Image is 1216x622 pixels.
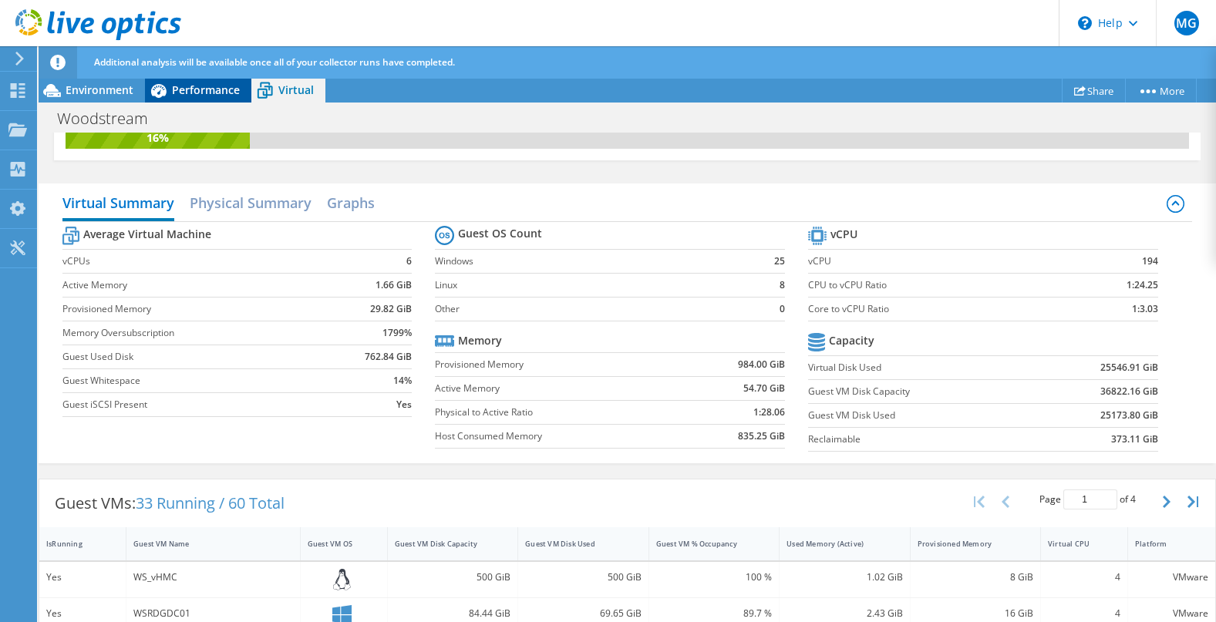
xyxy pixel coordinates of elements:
div: Guest VM Name [133,539,275,549]
b: 54.70 GiB [743,381,785,396]
label: Guest iSCSI Present [62,397,328,412]
b: 6 [406,254,412,269]
span: Additional analysis will be available once all of your collector runs have completed. [94,55,455,69]
div: 4 [1048,605,1120,622]
div: 69.65 GiB [525,605,641,622]
div: 1.02 GiB [787,569,902,586]
b: 29.82 GiB [370,301,412,317]
div: Guest VMs: [39,479,300,527]
span: Environment [66,82,133,97]
div: 100 % [656,569,772,586]
span: Virtual [278,82,314,97]
label: Guest Whitespace [62,373,328,388]
a: Share [1062,79,1126,103]
b: 194 [1142,254,1158,269]
b: 25546.91 GiB [1100,360,1158,375]
h2: Physical Summary [190,187,312,218]
div: WSRDGDC01 [133,605,293,622]
div: 16 GiB [918,605,1033,622]
b: 1:28.06 [753,405,785,420]
b: 25173.80 GiB [1100,408,1158,423]
label: Guest VM Disk Capacity [808,384,1037,399]
div: Guest VM Disk Capacity [395,539,492,549]
b: Average Virtual Machine [83,227,211,242]
div: VMware [1135,605,1208,622]
b: Yes [396,397,412,412]
label: Guest Used Disk [62,349,328,365]
b: 8 [780,277,785,293]
div: Platform [1135,539,1190,549]
label: Host Consumed Memory [435,429,683,444]
div: 8 GiB [918,569,1033,586]
label: Reclaimable [808,432,1037,447]
label: Physical to Active Ratio [435,405,683,420]
input: jump to page [1063,489,1117,509]
label: Provisioned Memory [435,357,683,372]
h1: Woodstream [50,110,172,127]
div: IsRunning [46,539,100,549]
div: 500 GiB [525,569,641,586]
label: Guest VM Disk Used [808,408,1037,423]
div: Used Memory (Active) [787,539,884,549]
label: Windows [435,254,753,269]
div: 2.43 GiB [787,605,902,622]
b: vCPU [830,227,857,242]
div: Provisioned Memory [918,539,1015,549]
b: 762.84 GiB [365,349,412,365]
h2: Virtual Summary [62,187,174,221]
label: vCPU [808,254,1066,269]
b: 14% [393,373,412,388]
b: 36822.16 GiB [1100,384,1158,399]
b: Memory [458,333,502,348]
b: 984.00 GiB [738,357,785,372]
b: 1799% [382,325,412,341]
div: Yes [46,569,119,586]
span: Page of [1039,489,1136,509]
div: VMware [1135,569,1208,586]
b: Capacity [829,333,874,348]
b: 373.11 GiB [1111,432,1158,447]
label: Linux [435,277,753,293]
span: Performance [172,82,240,97]
label: Core to vCPU Ratio [808,301,1066,317]
b: Guest OS Count [458,226,542,241]
b: 1:3.03 [1132,301,1158,317]
span: 33 Running / 60 Total [136,493,285,513]
div: 4 [1048,569,1120,586]
h2: Graphs [327,187,375,218]
label: Active Memory [435,381,683,396]
div: Guest VM OS [308,539,362,549]
b: 25 [774,254,785,269]
b: 1:24.25 [1127,277,1158,293]
span: 4 [1130,493,1136,506]
b: 0 [780,301,785,317]
div: Guest VM % Occupancy [656,539,753,549]
div: Guest VM Disk Used [525,539,622,549]
div: Yes [46,605,119,622]
div: 84.44 GiB [395,605,510,622]
label: Other [435,301,753,317]
label: CPU to vCPU Ratio [808,277,1066,293]
b: 835.25 GiB [738,429,785,444]
label: Memory Oversubscription [62,325,328,341]
label: vCPUs [62,254,328,269]
span: MG [1174,11,1199,35]
div: Virtual CPU [1048,539,1102,549]
svg: \n [1078,16,1092,30]
a: More [1125,79,1197,103]
div: 16% [66,129,250,146]
div: WS_vHMC [133,569,293,586]
div: 89.7 % [656,605,772,622]
b: 1.66 GiB [376,277,412,293]
label: Provisioned Memory [62,301,328,317]
label: Active Memory [62,277,328,293]
label: Virtual Disk Used [808,360,1037,375]
div: 500 GiB [395,569,510,586]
